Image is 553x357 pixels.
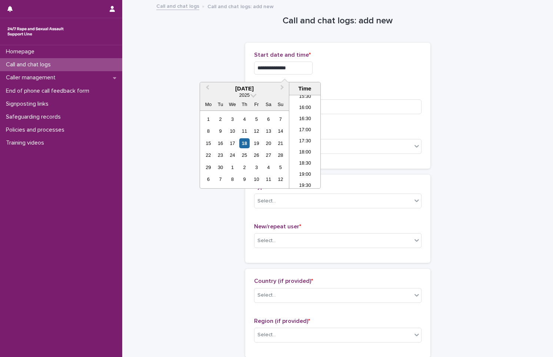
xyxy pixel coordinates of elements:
[289,147,321,158] li: 18:00
[277,83,289,95] button: Next Month
[257,197,276,205] div: Select...
[215,114,225,124] div: Choose Tuesday, 2 September 2025
[276,162,286,172] div: Choose Sunday, 5 October 2025
[156,1,199,10] a: Call and chat logs
[254,318,310,324] span: Region (if provided)
[227,99,237,109] div: We
[239,126,249,136] div: Choose Thursday, 11 September 2025
[227,138,237,148] div: Choose Wednesday, 17 September 2025
[3,87,95,95] p: End of phone call feedback form
[263,162,273,172] div: Choose Saturday, 4 October 2025
[215,174,225,184] div: Choose Tuesday, 7 October 2025
[289,114,321,125] li: 16:30
[251,126,261,136] div: Choose Friday, 12 September 2025
[245,16,430,26] h1: Call and chat logs: add new
[203,150,213,160] div: Choose Monday, 22 September 2025
[215,138,225,148] div: Choose Tuesday, 16 September 2025
[254,224,301,229] span: New/repeat user
[257,291,276,299] div: Select...
[263,138,273,148] div: Choose Saturday, 20 September 2025
[3,113,67,120] p: Safeguarding records
[263,99,273,109] div: Sa
[257,331,276,339] div: Select...
[227,150,237,160] div: Choose Wednesday, 24 September 2025
[3,100,54,108] p: Signposting links
[239,92,250,98] span: 2025
[289,169,321,181] li: 19:00
[3,61,57,68] p: Call and chat logs
[227,126,237,136] div: Choose Wednesday, 10 September 2025
[239,138,249,148] div: Choose Thursday, 18 September 2025
[263,174,273,184] div: Choose Saturday, 11 October 2025
[263,150,273,160] div: Choose Saturday, 27 September 2025
[254,52,311,58] span: Start date and time
[3,126,70,133] p: Policies and processes
[215,162,225,172] div: Choose Tuesday, 30 September 2025
[251,174,261,184] div: Choose Friday, 10 October 2025
[203,174,213,184] div: Choose Monday, 6 October 2025
[276,150,286,160] div: Choose Sunday, 28 September 2025
[263,126,273,136] div: Choose Saturday, 13 September 2025
[207,2,274,10] p: Call and chat logs: add new
[227,174,237,184] div: Choose Wednesday, 8 October 2025
[257,237,276,245] div: Select...
[200,85,289,92] div: [DATE]
[227,162,237,172] div: Choose Wednesday, 1 October 2025
[251,99,261,109] div: Fr
[215,150,225,160] div: Choose Tuesday, 23 September 2025
[289,136,321,147] li: 17:30
[239,150,249,160] div: Choose Thursday, 25 September 2025
[203,99,213,109] div: Mo
[227,114,237,124] div: Choose Wednesday, 3 September 2025
[251,114,261,124] div: Choose Friday, 5 September 2025
[215,126,225,136] div: Choose Tuesday, 9 September 2025
[239,99,249,109] div: Th
[289,158,321,169] li: 18:30
[201,83,213,95] button: Previous Month
[276,114,286,124] div: Choose Sunday, 7 September 2025
[203,126,213,136] div: Choose Monday, 8 September 2025
[251,138,261,148] div: Choose Friday, 19 September 2025
[289,92,321,103] li: 15:30
[239,114,249,124] div: Choose Thursday, 4 September 2025
[239,174,249,184] div: Choose Thursday, 9 October 2025
[3,74,61,81] p: Caller management
[289,181,321,192] li: 19:30
[276,99,286,109] div: Su
[203,114,213,124] div: Choose Monday, 1 September 2025
[276,126,286,136] div: Choose Sunday, 14 September 2025
[276,174,286,184] div: Choose Sunday, 12 October 2025
[3,48,40,55] p: Homepage
[215,99,225,109] div: Tu
[203,162,213,172] div: Choose Monday, 29 September 2025
[239,162,249,172] div: Choose Thursday, 2 October 2025
[3,139,50,146] p: Training videos
[251,150,261,160] div: Choose Friday, 26 September 2025
[254,278,313,284] span: Country (if provided)
[291,85,319,92] div: Time
[6,24,65,39] img: rhQMoQhaT3yELyF149Cw
[263,114,273,124] div: Choose Saturday, 6 September 2025
[203,138,213,148] div: Choose Monday, 15 September 2025
[251,162,261,172] div: Choose Friday, 3 October 2025
[202,113,286,185] div: month 2025-09
[289,103,321,114] li: 16:00
[289,125,321,136] li: 17:00
[276,138,286,148] div: Choose Sunday, 21 September 2025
